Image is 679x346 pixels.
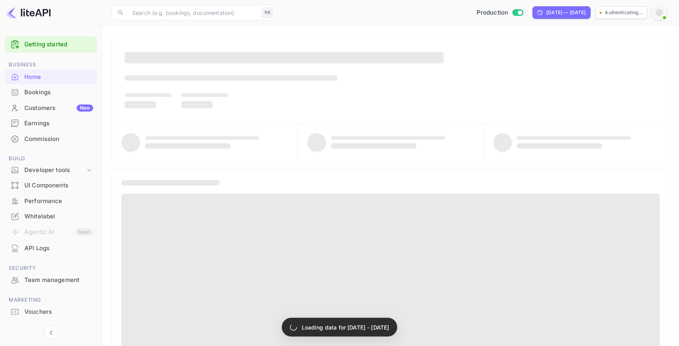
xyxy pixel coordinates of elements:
[5,194,97,209] div: Performance
[127,5,259,20] input: Search (e.g. bookings, documentation)
[24,308,93,317] div: Vouchers
[5,241,97,256] div: API Logs
[532,6,591,19] div: Click to change the date range period
[5,154,97,163] span: Build
[5,194,97,208] a: Performance
[24,88,93,97] div: Bookings
[5,209,97,223] a: Whitelabel
[5,116,97,131] div: Earnings
[5,273,97,288] div: Team management
[24,197,93,206] div: Performance
[24,135,93,144] div: Commission
[5,70,97,84] a: Home
[5,304,97,320] div: Vouchers
[5,70,97,85] div: Home
[24,104,93,113] div: Customers
[24,276,93,285] div: Team management
[5,85,97,99] a: Bookings
[5,116,97,130] a: Earnings
[302,323,389,331] p: Loading data for [DATE] - [DATE]
[5,101,97,115] a: CustomersNew
[24,181,93,190] div: UI Components
[5,178,97,192] a: UI Components
[5,37,97,53] div: Getting started
[77,104,93,112] div: New
[5,304,97,319] a: Vouchers
[473,8,527,17] div: Switch to Sandbox mode
[546,9,585,16] div: [DATE] — [DATE]
[5,60,97,69] span: Business
[6,6,51,19] img: LiteAPI logo
[5,296,97,304] span: Marketing
[24,212,93,221] div: Whitelabel
[24,166,85,175] div: Developer tools
[5,85,97,100] div: Bookings
[605,9,643,16] p: Authenticating...
[5,101,97,116] div: CustomersNew
[44,326,58,340] button: Collapse navigation
[477,8,508,17] span: Production
[5,241,97,255] a: API Logs
[5,132,97,147] div: Commission
[262,7,273,18] div: ⌘K
[5,273,97,287] a: Team management
[5,264,97,273] span: Security
[5,132,97,146] a: Commission
[24,244,93,253] div: API Logs
[24,119,93,128] div: Earnings
[5,163,97,177] div: Developer tools
[24,40,93,49] a: Getting started
[24,73,93,82] div: Home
